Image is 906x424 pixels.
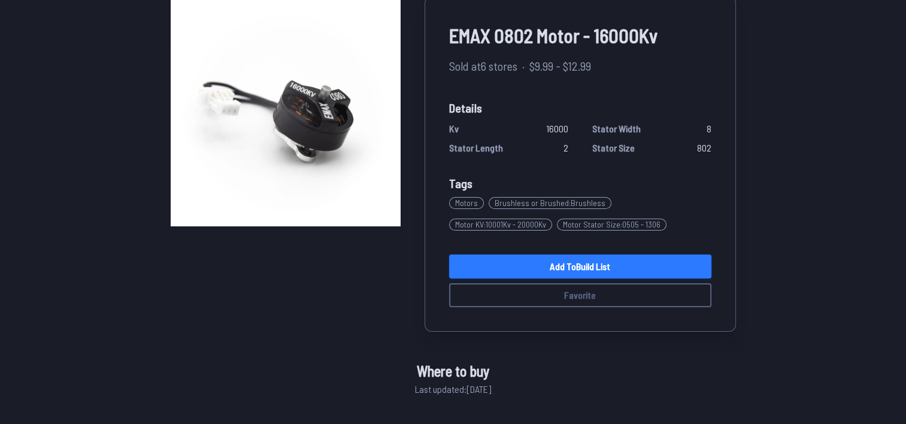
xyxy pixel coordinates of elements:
[449,197,484,209] span: Motors
[449,57,517,75] span: Sold at 6 stores
[522,57,525,75] span: ·
[546,122,568,136] span: 16000
[592,122,641,136] span: Stator Width
[449,99,711,117] span: Details
[449,219,552,231] span: Motor KV : 10001Kv - 20000Kv
[449,255,711,278] a: Add toBuild List
[697,141,711,155] span: 802
[417,361,489,382] span: Where to buy
[449,192,489,214] a: Motors
[489,197,611,209] span: Brushless or Brushed : Brushless
[489,192,616,214] a: Brushless or Brushed:Brushless
[563,141,568,155] span: 2
[557,214,671,235] a: Motor Stator Size:0505 - 1306
[707,122,711,136] span: 8
[449,176,472,190] span: Tags
[449,21,711,50] span: EMAX 0802 Motor - 16000Kv
[449,214,557,235] a: Motor KV:10001Kv - 20000Kv
[415,382,491,396] span: Last updated: [DATE]
[449,141,503,155] span: Stator Length
[449,283,711,307] button: Favorite
[529,57,591,75] span: $9.99 - $12.99
[557,219,666,231] span: Motor Stator Size : 0505 - 1306
[449,122,459,136] span: Kv
[592,141,635,155] span: Stator Size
